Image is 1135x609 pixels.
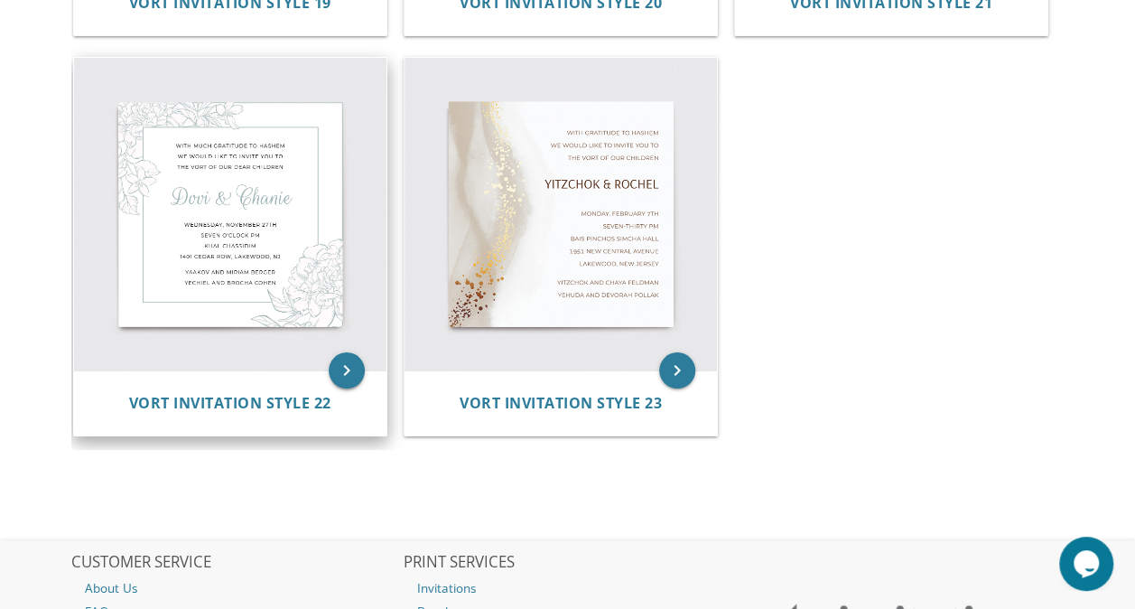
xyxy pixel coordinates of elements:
img: Vort Invitation Style 23 [405,58,717,370]
a: keyboard_arrow_right [329,352,365,389]
a: Vort Invitation Style 23 [460,395,662,412]
a: Invitations [403,576,731,600]
a: keyboard_arrow_right [659,352,695,389]
h2: PRINT SERVICES [403,554,731,572]
span: Vort Invitation Style 23 [460,393,662,413]
span: Vort Invitation Style 22 [129,393,331,413]
a: About Us [71,576,400,600]
iframe: chat widget [1059,537,1117,591]
img: Vort Invitation Style 22 [74,58,386,370]
h2: CUSTOMER SERVICE [71,554,400,572]
a: Vort Invitation Style 22 [129,395,331,412]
